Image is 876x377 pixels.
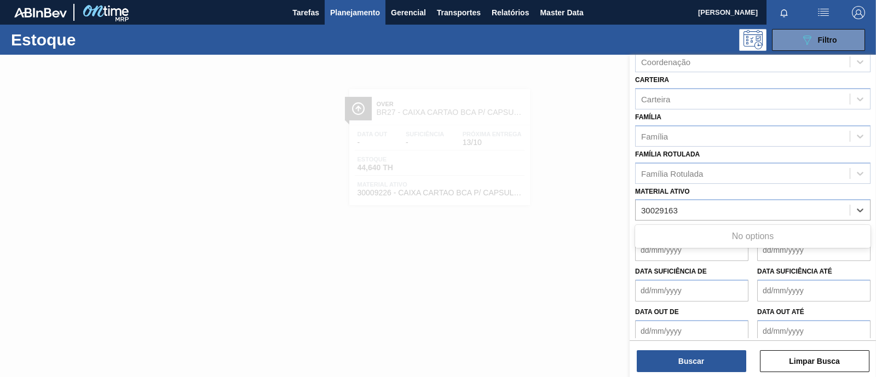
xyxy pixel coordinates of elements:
[292,6,319,19] span: Tarefas
[757,280,871,301] input: dd/mm/yyyy
[757,308,804,316] label: Data out até
[641,131,668,141] div: Família
[757,239,871,261] input: dd/mm/yyyy
[757,320,871,342] input: dd/mm/yyyy
[641,169,703,178] div: Família Rotulada
[391,6,426,19] span: Gerencial
[641,57,690,67] div: Coordenação
[635,239,748,261] input: dd/mm/yyyy
[635,227,871,246] div: No options
[641,94,670,103] div: Carteira
[330,6,380,19] span: Planejamento
[437,6,481,19] span: Transportes
[635,76,669,84] label: Carteira
[635,268,707,275] label: Data suficiência de
[635,113,661,121] label: Família
[757,268,832,275] label: Data suficiência até
[772,29,865,51] button: Filtro
[11,33,170,46] h1: Estoque
[739,29,766,51] div: Pogramando: nenhum usuário selecionado
[817,6,830,19] img: userActions
[818,36,837,44] span: Filtro
[14,8,67,18] img: TNhmsLtSVTkK8tSr43FrP2fwEKptu5GPRR3wAAAABJRU5ErkJggg==
[635,188,690,195] label: Material ativo
[635,308,679,316] label: Data out de
[635,320,748,342] input: dd/mm/yyyy
[635,280,748,301] input: dd/mm/yyyy
[766,5,802,20] button: Notificações
[540,6,583,19] span: Master Data
[852,6,865,19] img: Logout
[635,150,700,158] label: Família Rotulada
[492,6,529,19] span: Relatórios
